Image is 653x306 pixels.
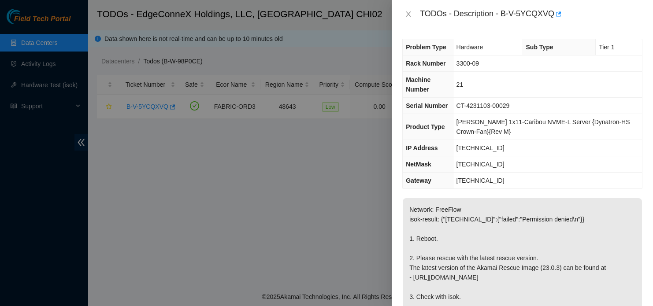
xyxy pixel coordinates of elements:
span: 3300-09 [456,60,479,67]
span: Sub Type [526,44,553,51]
div: TODOs - Description - B-V-5YCQXVQ [420,7,642,21]
span: Gateway [406,177,431,184]
span: [TECHNICAL_ID] [456,161,505,168]
span: 21 [456,81,464,88]
span: Problem Type [406,44,446,51]
span: close [405,11,412,18]
span: Hardware [456,44,483,51]
span: Rack Number [406,60,445,67]
span: IP Address [406,144,438,151]
span: CT-4231103-00029 [456,102,510,109]
span: [TECHNICAL_ID] [456,177,505,184]
span: NetMask [406,161,431,168]
span: Tier 1 [599,44,614,51]
span: [TECHNICAL_ID] [456,144,505,151]
span: Serial Number [406,102,448,109]
span: Product Type [406,123,445,130]
button: Close [402,10,415,18]
span: Machine Number [406,76,430,93]
span: [PERSON_NAME] 1x11-Caribou NVME-L Server {Dynatron-HS Crown-Fan}{Rev M} [456,118,630,135]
